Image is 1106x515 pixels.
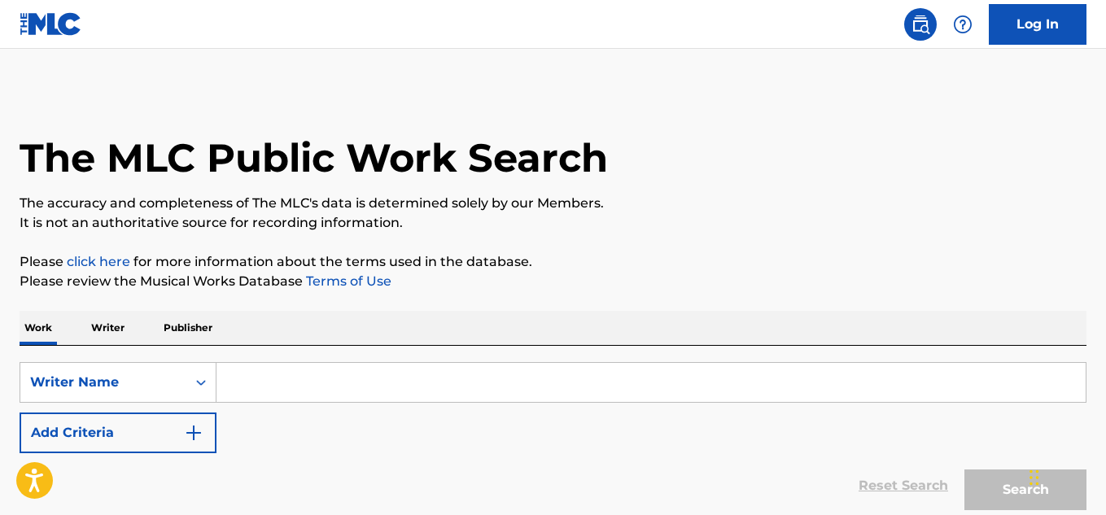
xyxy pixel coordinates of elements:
[911,15,930,34] img: search
[904,8,937,41] a: Public Search
[989,4,1086,45] a: Log In
[1025,437,1106,515] iframe: Chat Widget
[184,423,203,443] img: 9d2ae6d4665cec9f34b9.svg
[1029,453,1039,502] div: Drag
[20,133,608,182] h1: The MLC Public Work Search
[953,15,973,34] img: help
[946,8,979,41] div: Help
[20,311,57,345] p: Work
[67,254,130,269] a: click here
[20,12,82,36] img: MLC Logo
[20,272,1086,291] p: Please review the Musical Works Database
[20,252,1086,272] p: Please for more information about the terms used in the database.
[20,194,1086,213] p: The accuracy and completeness of The MLC's data is determined solely by our Members.
[159,311,217,345] p: Publisher
[20,213,1086,233] p: It is not an authoritative source for recording information.
[86,311,129,345] p: Writer
[20,412,216,453] button: Add Criteria
[303,273,391,289] a: Terms of Use
[30,373,177,392] div: Writer Name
